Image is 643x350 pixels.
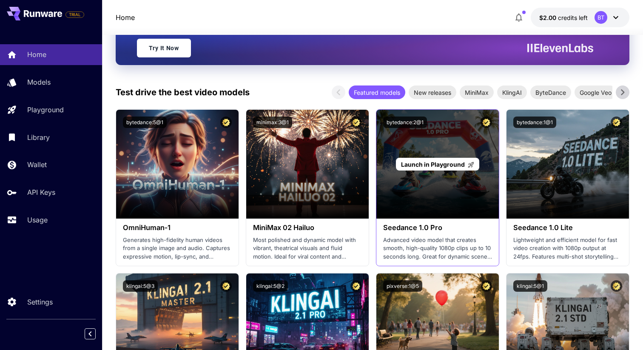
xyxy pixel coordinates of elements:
[513,117,556,128] button: bytedance:1@1
[460,85,494,99] div: MiniMax
[27,77,51,87] p: Models
[383,236,492,261] p: Advanced video model that creates smooth, high-quality 1080p clips up to 10 seconds long. Great f...
[27,105,64,115] p: Playground
[116,12,135,23] a: Home
[530,85,571,99] div: ByteDance
[481,117,492,128] button: Certified Model – Vetted for best performance and includes a commercial license.
[506,110,629,219] img: alt
[349,88,405,97] span: Featured models
[123,117,167,128] button: bytedance:5@1
[253,117,292,128] button: minimax:3@1
[383,280,422,292] button: pixverse:1@5
[611,117,622,128] button: Certified Model – Vetted for best performance and includes a commercial license.
[253,224,362,232] h3: MiniMax 02 Hailuo
[481,280,492,292] button: Certified Model – Vetted for best performance and includes a commercial license.
[123,236,232,261] p: Generates high-fidelity human videos from a single image and audio. Captures expressive motion, l...
[530,88,571,97] span: ByteDance
[396,158,479,171] a: Launch in Playground
[409,85,456,99] div: New releases
[383,117,427,128] button: bytedance:2@1
[497,88,527,97] span: KlingAI
[27,132,50,142] p: Library
[253,236,362,261] p: Most polished and dynamic model with vibrant, theatrical visuals and fluid motion. Ideal for vira...
[539,13,588,22] div: $2.00
[513,224,622,232] h3: Seedance 1.0 Lite
[116,86,250,99] p: Test drive the best video models
[350,280,362,292] button: Certified Model – Vetted for best performance and includes a commercial license.
[137,39,191,57] a: Try It Now
[531,8,629,27] button: $2.00BT
[123,224,232,232] h3: OmniHuman‑1
[595,11,607,24] div: BT
[409,88,456,97] span: New releases
[220,280,232,292] button: Certified Model – Vetted for best performance and includes a commercial license.
[65,9,84,20] span: Add your payment card to enable full platform functionality.
[513,236,622,261] p: Lightweight and efficient model for fast video creation with 1080p output at 24fps. Features mult...
[116,12,135,23] nav: breadcrumb
[27,215,48,225] p: Usage
[558,14,588,21] span: credits left
[27,297,53,307] p: Settings
[349,85,405,99] div: Featured models
[575,88,617,97] span: Google Veo
[497,85,527,99] div: KlingAI
[513,280,547,292] button: klingai:5@1
[220,117,232,128] button: Certified Model – Vetted for best performance and includes a commercial license.
[27,187,55,197] p: API Keys
[253,280,288,292] button: klingai:5@2
[91,326,102,341] div: Collapse sidebar
[460,88,494,97] span: MiniMax
[27,49,46,60] p: Home
[116,110,239,219] img: alt
[350,117,362,128] button: Certified Model – Vetted for best performance and includes a commercial license.
[401,161,465,168] span: Launch in Playground
[27,159,47,170] p: Wallet
[246,110,369,219] img: alt
[85,328,96,339] button: Collapse sidebar
[575,85,617,99] div: Google Veo
[66,11,84,18] span: TRIAL
[383,224,492,232] h3: Seedance 1.0 Pro
[539,14,558,21] span: $2.00
[123,280,158,292] button: klingai:5@3
[611,280,622,292] button: Certified Model – Vetted for best performance and includes a commercial license.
